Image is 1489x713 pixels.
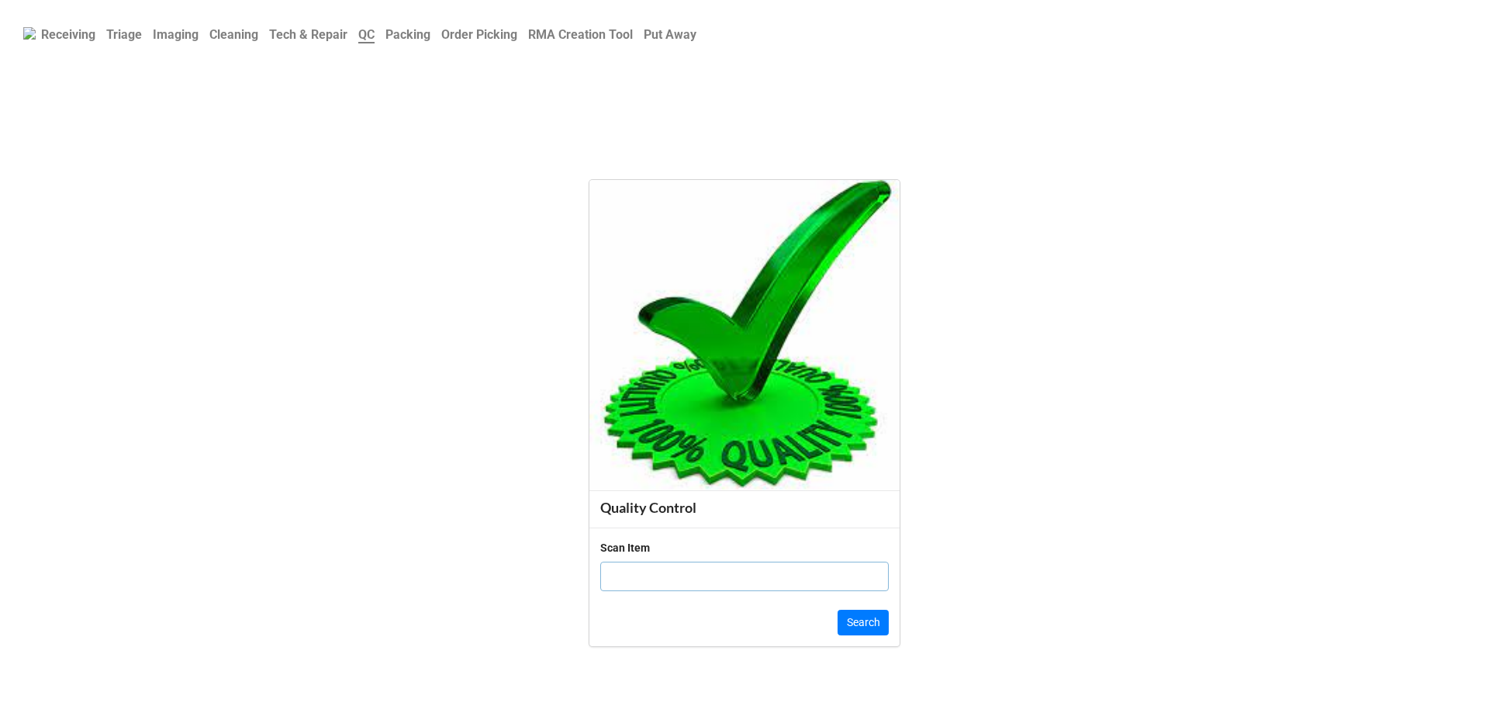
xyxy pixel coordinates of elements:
[106,27,142,42] b: Triage
[436,19,523,50] a: Order Picking
[264,19,353,50] a: Tech & Repair
[23,27,36,40] img: RexiLogo.png
[589,180,900,490] img: xk2VnkDGhI%2FQuality_Check.jpg
[380,19,436,50] a: Packing
[838,610,889,636] button: Search
[441,27,517,42] b: Order Picking
[101,19,147,50] a: Triage
[358,27,375,43] b: QC
[523,19,638,50] a: RMA Creation Tool
[36,19,101,50] a: Receiving
[204,19,264,50] a: Cleaning
[600,539,650,556] div: Scan Item
[353,19,380,50] a: QC
[147,19,204,50] a: Imaging
[528,27,633,42] b: RMA Creation Tool
[209,27,258,42] b: Cleaning
[41,27,95,42] b: Receiving
[269,27,347,42] b: Tech & Repair
[644,27,696,42] b: Put Away
[153,27,199,42] b: Imaging
[600,499,889,517] div: Quality Control
[638,19,702,50] a: Put Away
[385,27,430,42] b: Packing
